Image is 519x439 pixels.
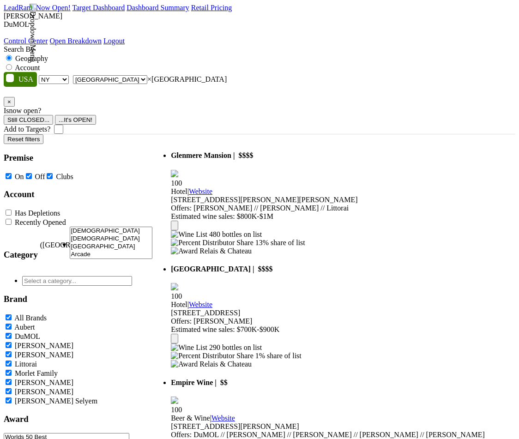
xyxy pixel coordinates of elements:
span: DuMOL [4,20,29,28]
label: [PERSON_NAME] [15,342,73,349]
label: Aubert [14,323,35,331]
a: Control Center [4,37,48,45]
a: LeadRank [4,4,34,12]
img: Percent Distributor Share [171,239,253,247]
div: | [171,414,485,422]
a: Dashboard Summary [127,4,189,12]
img: Percent Distributor Share [171,352,253,360]
span: Hotel [171,301,187,308]
a: Website [189,301,212,308]
span: Search By [4,45,34,53]
span: Beer & Wine [171,414,210,422]
label: [PERSON_NAME] [15,388,73,396]
span: | $$$$ [233,151,253,159]
img: Wine List [171,230,207,239]
div: [PERSON_NAME] [4,12,515,20]
option: [GEOGRAPHIC_DATA] [70,243,152,251]
a: Website [211,414,235,422]
a: Logout [103,37,125,45]
label: [PERSON_NAME] [15,351,73,359]
span: Estimated wine sales: $800K-$1M [171,212,273,220]
label: [PERSON_NAME] Selyem [15,397,97,405]
span: [STREET_ADDRESS][PERSON_NAME] [171,422,299,430]
label: Add to Targets? [4,125,50,133]
span: | $$ [215,379,228,386]
span: 13% share of list [255,239,305,247]
span: ([GEOGRAPHIC_DATA]) [40,241,59,268]
a: Target Dashboard [72,4,125,12]
div: 100 [171,292,485,301]
h3: Account [4,189,152,199]
a: Now Open! [36,4,71,12]
span: | $$$$ [253,265,273,273]
img: Wine List [171,343,207,352]
span: 1% share of list [255,352,302,360]
option: [DEMOGRAPHIC_DATA] [70,227,152,235]
h3: Award [4,414,152,424]
span: Offers: [171,317,192,325]
option: [DEMOGRAPHIC_DATA] [70,235,152,243]
div: 100 [171,179,485,187]
span: Relais & Chateau [199,360,252,368]
label: Geography [15,54,48,62]
span: [PERSON_NAME] [193,317,252,325]
img: Award [171,247,198,255]
span: Offers: [171,431,192,439]
span: ▼ [61,241,68,249]
div: | [171,187,485,196]
span: [STREET_ADDRESS][PERSON_NAME][PERSON_NAME] [171,196,357,204]
div: Is now open? [4,107,515,115]
label: DuMOL [15,332,40,340]
span: 290 bottles on list [209,343,262,351]
button: Close [4,97,15,107]
label: [PERSON_NAME] [15,379,73,386]
h3: Brand [4,294,152,304]
img: quadrant_split.svg [171,283,178,290]
label: Off [35,173,45,180]
img: Award [171,360,198,368]
a: Website [189,187,212,195]
div: 100 [171,406,485,414]
label: Littorai [15,360,37,368]
button: Reset filters [4,134,43,144]
span: Glenmere Mansion [171,151,231,159]
label: Has Depletions [15,209,60,217]
div: Dropdown Menu [4,37,125,45]
span: Eastern NY State [147,75,227,83]
a: Open Breakdown [50,37,102,45]
button: Still CLOSED... [4,115,53,125]
span: 480 bottles on list [209,230,262,238]
div: | [171,301,485,309]
label: Account [15,64,40,72]
span: Remove all items [147,75,151,83]
label: Clubs [56,173,73,180]
span: Hotel [171,187,187,195]
span: Estimated wine sales: $700K-$900K [171,325,279,333]
option: Arcade [70,251,152,259]
span: DuMOL // [PERSON_NAME] // [PERSON_NAME] // [PERSON_NAME] // [PERSON_NAME] [193,431,485,439]
h3: Category [4,250,38,260]
label: All Brands [14,314,47,322]
h3: Premise [4,153,152,163]
span: Relais & Chateau [199,247,252,255]
button: ...It's OPEN! [55,115,96,125]
input: Select a category... [22,276,132,286]
span: × [7,98,11,105]
img: Dropdown Menu [29,4,37,62]
label: Recently Opened [15,218,66,226]
img: quadrant_split.svg [171,170,178,177]
span: [STREET_ADDRESS] [171,309,240,317]
a: Retail Pricing [191,4,232,12]
span: [PERSON_NAME] // [PERSON_NAME] // Littorai [193,204,349,212]
span: Empire Wine [171,379,213,386]
span: [GEOGRAPHIC_DATA] [171,265,251,273]
span: Offers: [171,204,192,212]
img: quadrant_split.svg [171,397,178,404]
label: On [15,173,24,180]
label: Morlet Family [15,369,58,377]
